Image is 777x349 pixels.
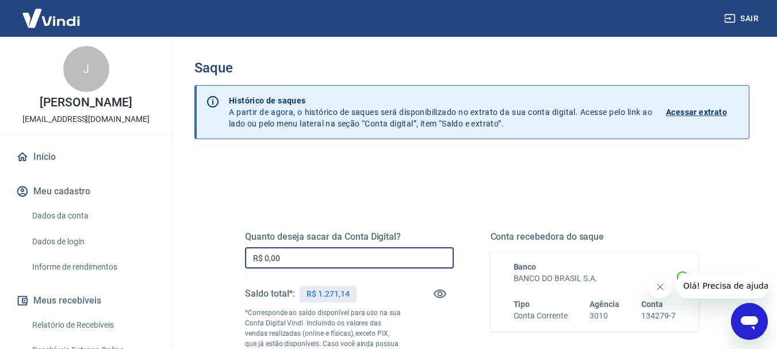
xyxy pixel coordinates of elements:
[194,60,749,76] h3: Saque
[40,97,132,109] p: [PERSON_NAME]
[245,231,454,243] h5: Quanto deseja sacar da Conta Digital?
[649,275,672,298] iframe: Fechar mensagem
[666,106,727,118] p: Acessar extrato
[514,273,676,285] h6: BANCO DO BRASIL S.A.
[14,1,89,36] img: Vindi
[22,113,150,125] p: [EMAIL_ADDRESS][DOMAIN_NAME]
[590,310,619,322] h6: 3010
[514,262,537,271] span: Banco
[28,313,158,337] a: Relatório de Recebíveis
[590,300,619,309] span: Agência
[7,8,97,17] span: Olá! Precisa de ajuda?
[14,288,158,313] button: Meus recebíveis
[28,230,158,254] a: Dados de login
[28,204,158,228] a: Dados da conta
[229,95,652,106] p: Histórico de saques
[14,179,158,204] button: Meu cadastro
[307,288,349,300] p: R$ 1.271,14
[666,95,740,129] a: Acessar extrato
[28,255,158,279] a: Informe de rendimentos
[722,8,763,29] button: Sair
[641,300,663,309] span: Conta
[229,95,652,129] p: A partir de agora, o histórico de saques será disponibilizado no extrato da sua conta digital. Ac...
[731,303,768,340] iframe: Botão para abrir a janela de mensagens
[491,231,699,243] h5: Conta recebedora do saque
[641,310,676,322] h6: 134279-7
[676,273,768,298] iframe: Mensagem da empresa
[245,288,295,300] h5: Saldo total*:
[63,46,109,92] div: J
[514,310,568,322] h6: Conta Corrente
[514,300,530,309] span: Tipo
[14,144,158,170] a: Início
